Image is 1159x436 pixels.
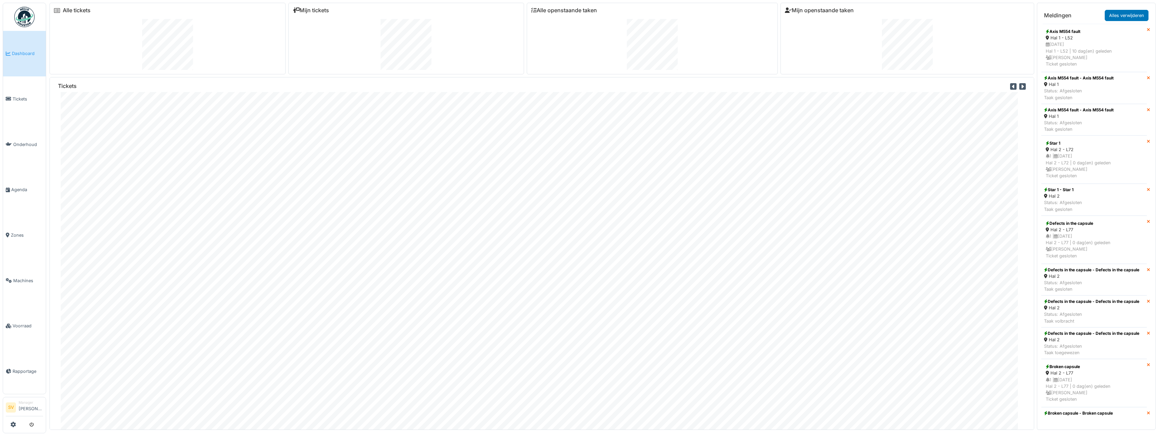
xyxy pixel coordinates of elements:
a: Axis M554 fault Hal 1 - L52 [DATE]Hal 1 - L52 | 10 dag(en) geleden [PERSON_NAME]Ticket gesloten [1041,24,1147,72]
a: Mijn tickets [293,7,329,14]
a: Star 1 - Star 1 Hal 2 Status: AfgeslotenTaak gesloten [1041,184,1147,216]
div: Star 1 [1046,140,1142,146]
li: [PERSON_NAME] [19,400,43,415]
a: Machines [3,258,46,303]
h6: Meldingen [1044,12,1071,19]
img: Badge_color-CXgf-gQk.svg [14,7,35,27]
div: Axis M554 fault - Axis M554 fault [1044,75,1114,81]
span: Voorraad [13,323,43,329]
div: Hal 2 [1044,193,1082,199]
a: SV Manager[PERSON_NAME] [6,400,43,416]
a: Onderhoud [3,122,46,167]
div: Defects in the capsule [1046,220,1142,226]
div: Defects in the capsule - Defects in the capsule [1044,298,1139,305]
div: Defects in the capsule - Defects in the capsule [1044,267,1139,273]
div: Hal 1 [1044,81,1114,88]
div: Defects in the capsule - Defects in the capsule [1044,330,1139,337]
div: Hal 2 - L72 [1046,146,1142,153]
div: Manager [19,400,43,405]
a: Star 1 Hal 2 - L72 1 |[DATE]Hal 2 - L72 | 0 dag(en) geleden [PERSON_NAME]Ticket gesloten [1041,135,1147,184]
span: Onderhoud [13,141,43,148]
span: Rapportage [13,368,43,375]
div: Status: Afgesloten Taak gesloten [1044,120,1114,132]
li: SV [6,402,16,413]
div: Hal 2 - L77 [1046,370,1142,376]
h6: Tickets [58,83,77,89]
a: Tickets [3,76,46,122]
span: Zones [11,232,43,238]
span: Tickets [13,96,43,102]
div: Status: Afgesloten Taak toegewezen [1044,343,1139,356]
a: Zones [3,213,46,258]
div: Axis M554 fault - Axis M554 fault [1044,107,1114,113]
div: Star 1 - Star 1 [1044,187,1082,193]
div: Broken capsule [1046,364,1142,370]
a: Mijn openstaande taken [785,7,854,14]
div: [DATE] Hal 1 - L52 | 10 dag(en) geleden [PERSON_NAME] Ticket gesloten [1046,41,1142,67]
div: Hal 2 - L77 [1046,226,1142,233]
div: Hal 1 - L52 [1046,35,1142,41]
div: Hal 2 [1044,305,1139,311]
div: Hal 2 [1044,337,1139,343]
span: Dashboard [12,50,43,57]
a: Alle tickets [63,7,91,14]
a: Defects in the capsule Hal 2 - L77 1 |[DATE]Hal 2 - L77 | 0 dag(en) geleden [PERSON_NAME]Ticket g... [1041,216,1147,264]
a: Dashboard [3,31,46,76]
a: Defects in the capsule - Defects in the capsule Hal 2 Status: AfgeslotenTaak volbracht [1041,295,1147,327]
a: Axis M554 fault - Axis M554 fault Hal 1 Status: AfgeslotenTaak gesloten [1041,104,1147,136]
div: Status: Afgesloten Taak gesloten [1044,88,1114,101]
a: Defects in the capsule - Defects in the capsule Hal 2 Status: AfgeslotenTaak toegewezen [1041,327,1147,359]
a: Rapportage [3,349,46,394]
a: Agenda [3,167,46,213]
div: 1 | [DATE] Hal 2 - L77 | 0 dag(en) geleden [PERSON_NAME] Ticket gesloten [1046,233,1142,259]
div: Status: Afgesloten Taak volbracht [1044,311,1139,324]
div: 1 | [DATE] Hal 2 - L77 | 0 dag(en) geleden [PERSON_NAME] Ticket gesloten [1046,377,1142,403]
a: Broken capsule Hal 2 - L77 1 |[DATE]Hal 2 - L77 | 0 dag(en) geleden [PERSON_NAME]Ticket gesloten [1041,359,1147,407]
div: Broken capsule - Broken capsule [1044,410,1113,416]
a: Voorraad [3,303,46,349]
div: Status: Afgesloten Taak gesloten [1044,199,1082,212]
div: Hal 1 [1044,113,1114,120]
a: Defects in the capsule - Defects in the capsule Hal 2 Status: AfgeslotenTaak gesloten [1041,264,1147,296]
a: Axis M554 fault - Axis M554 fault Hal 1 Status: AfgeslotenTaak gesloten [1041,72,1147,104]
div: Hal 2 [1044,273,1139,279]
div: Axis M554 fault [1046,29,1142,35]
span: Agenda [11,186,43,193]
a: Alles verwijderen [1105,10,1148,21]
div: 1 | [DATE] Hal 2 - L72 | 0 dag(en) geleden [PERSON_NAME] Ticket gesloten [1046,153,1142,179]
div: Status: Afgesloten Taak gesloten [1044,279,1139,292]
a: Alle openstaande taken [531,7,597,14]
span: Machines [13,277,43,284]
